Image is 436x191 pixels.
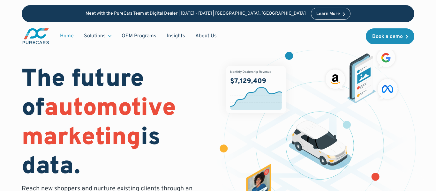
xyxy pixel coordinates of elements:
[55,30,79,42] a: Home
[311,8,350,20] a: Learn More
[22,27,50,45] a: main
[79,30,117,42] div: Solutions
[372,34,403,39] div: Book a demo
[22,93,176,153] span: automotive marketing
[22,65,210,182] h1: The future of is data.
[86,11,306,17] p: Meet with the PureCars Team at Digital Dealer | [DATE] - [DATE] | [GEOGRAPHIC_DATA], [GEOGRAPHIC_...
[366,28,414,44] a: Book a demo
[226,66,285,113] img: chart showing monthly dealership revenue of $7m
[316,12,340,16] div: Learn More
[190,30,222,42] a: About Us
[162,30,190,42] a: Insights
[117,30,162,42] a: OEM Programs
[289,121,351,170] img: illustration of a vehicle
[84,33,106,40] div: Solutions
[22,27,50,45] img: purecars logo
[323,46,401,103] img: ads on social media and advertising partners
